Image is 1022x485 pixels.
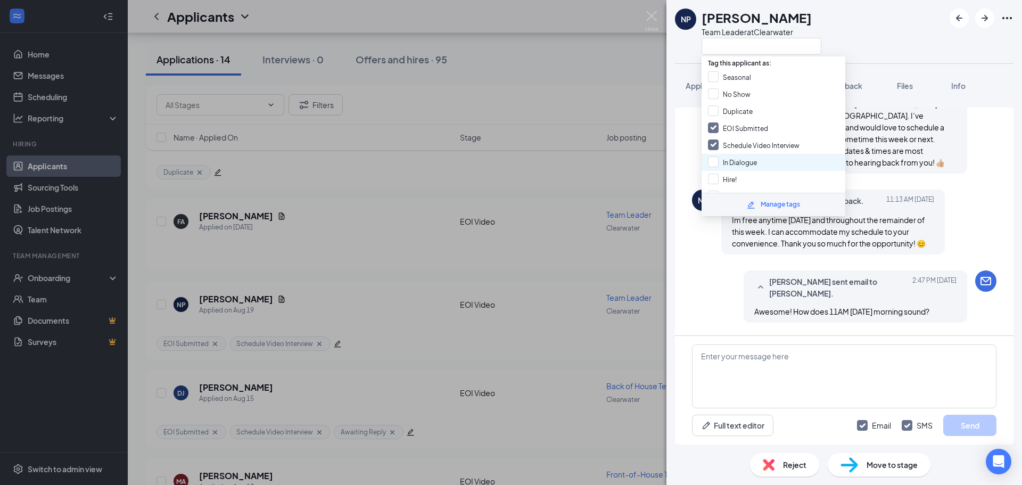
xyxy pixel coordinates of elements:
[951,81,966,91] span: Info
[943,415,996,436] button: Send
[975,9,994,28] button: ArrowRight
[686,81,726,91] span: Application
[783,459,806,471] span: Reject
[886,195,934,208] span: [DATE] 11:13 AM
[702,27,821,37] div: Team Leader at Clearwater
[702,53,778,69] span: Tag this applicant as:
[701,420,712,431] svg: Pen
[979,275,992,287] svg: Email
[732,215,926,248] span: Im free anytime [DATE] and throughout the remainder of this week. I can accommodate my schedule t...
[754,87,955,167] span: Hello [PERSON_NAME]! My name is [PERSON_NAME] and I am the Operating Director at [DEMOGRAPHIC_DAT...
[1001,12,1013,24] svg: Ellipses
[761,200,800,210] div: Manage tags
[692,415,773,436] button: Full text editorPen
[986,449,1011,474] div: Open Intercom Messenger
[754,307,929,316] span: Awesome! How does 11AM [DATE] morning sound?
[978,12,991,24] svg: ArrowRight
[912,276,957,299] span: [DATE] 2:47 PM
[769,276,909,299] span: [PERSON_NAME] sent email to [PERSON_NAME].
[867,459,918,471] span: Move to stage
[953,12,966,24] svg: ArrowLeftNew
[754,281,767,294] svg: SmallChevronUp
[702,9,812,27] h1: [PERSON_NAME]
[950,9,969,28] button: ArrowLeftNew
[897,81,913,91] span: Files
[681,14,691,24] div: NP
[747,201,755,209] svg: Pencil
